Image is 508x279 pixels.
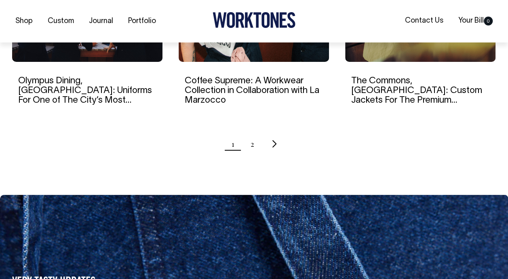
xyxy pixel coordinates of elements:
[44,15,77,28] a: Custom
[12,134,496,154] nav: Pagination
[185,77,319,104] a: Coffee Supreme: A Workwear Collection in Collaboration with La Marzocco
[351,77,485,124] a: The Commons, [GEOGRAPHIC_DATA]: Custom Jackets For The Premium [PERSON_NAME] Place Cocktail Bar
[18,77,152,114] a: Olympus Dining, [GEOGRAPHIC_DATA]: Uniforms For One of The City’s Most Impressive Dining Rooms
[86,15,116,28] a: Journal
[484,17,493,25] span: 0
[12,15,36,28] a: Shop
[251,134,254,154] a: Page 2
[402,14,447,27] a: Contact Us
[125,15,159,28] a: Portfolio
[270,134,277,154] a: Next page
[455,14,496,27] a: Your Bill0
[232,134,234,154] span: Page 1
